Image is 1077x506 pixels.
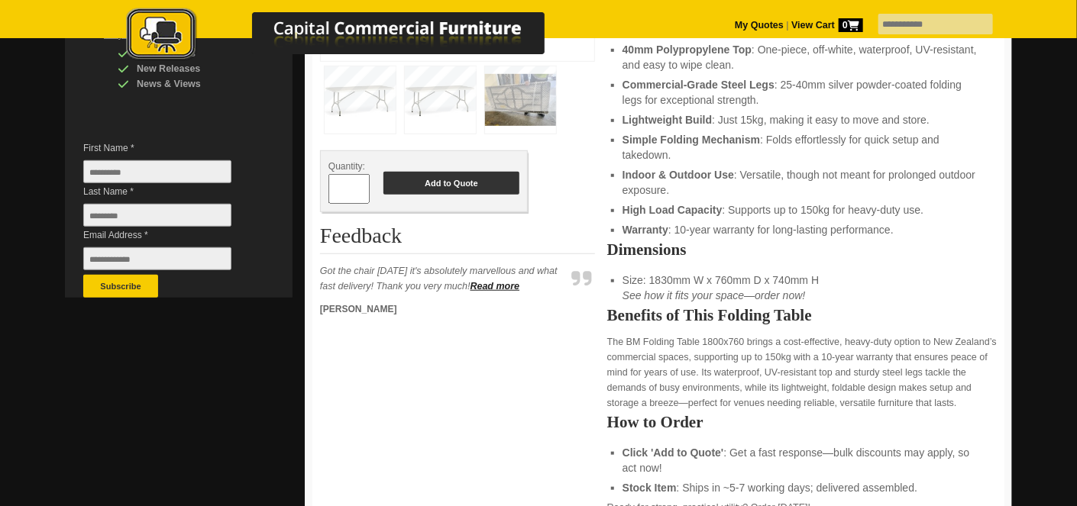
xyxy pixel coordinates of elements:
[83,275,158,298] button: Subscribe
[623,167,982,198] li: : Versatile, though not meant for prolonged outdoor exposure.
[623,79,775,91] strong: Commercial-Grade Steel Legs
[83,247,231,270] input: Email Address *
[383,172,519,195] button: Add to Quote
[320,224,595,254] h2: Feedback
[84,8,619,63] img: Capital Commercial Furniture Logo
[623,204,723,216] strong: High Load Capacity
[83,227,254,243] span: Email Address *
[607,334,997,411] p: The BM Folding Table 1800x760 brings a cost-effective, heavy-duty option to New Zealand’s commerc...
[607,308,997,323] h2: Benefits of This Folding Table
[623,224,668,236] strong: Warranty
[84,8,619,68] a: Capital Commercial Furniture Logo
[623,202,982,218] li: : Supports up to 150kg for heavy-duty use.
[471,281,520,292] a: Read more
[623,289,806,301] em: See how it fits your space—order now!
[735,20,784,31] a: My Quotes
[320,263,564,294] p: Got the chair [DATE] it's absolutely marvellous and what fast delivery! Thank you very much!
[623,222,982,237] li: : 10-year warranty for long-lasting performance.
[623,445,982,475] li: : Get a fast response—bulk discounts may apply, so act now!
[623,482,677,494] strong: Stock Item
[623,272,982,303] li: Size: 1830mm W x 760mm D x 740mm H
[118,76,263,92] div: News & Views
[623,480,982,495] li: : Ships in ~5-7 working days; delivered assembled.
[623,132,982,163] li: : Folds effortlessly for quick setup and takedown.
[83,204,231,227] input: Last Name *
[839,18,863,32] span: 0
[623,44,752,56] strong: 40mm Polypropylene Top
[791,20,863,31] strong: View Cart
[623,112,982,127] li: : Just 15kg, making it easy to move and store.
[623,77,982,108] li: : 25-40mm silver powder-coated folding legs for exceptional strength.
[83,160,231,183] input: First Name *
[623,42,982,73] li: : One-piece, off-white, waterproof, UV-resistant, and easy to wipe clean.
[623,134,760,146] strong: Simple Folding Mechanism
[623,169,734,181] strong: Indoor & Outdoor Use
[320,301,564,317] p: [PERSON_NAME]
[789,20,863,31] a: View Cart0
[623,446,724,459] strong: Click 'Add to Quote'
[607,242,997,257] h2: Dimensions
[607,414,997,430] h2: How to Order
[328,161,365,172] span: Quantity:
[83,184,254,199] span: Last Name *
[623,114,712,126] strong: Lightweight Build
[83,140,254,156] span: First Name *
